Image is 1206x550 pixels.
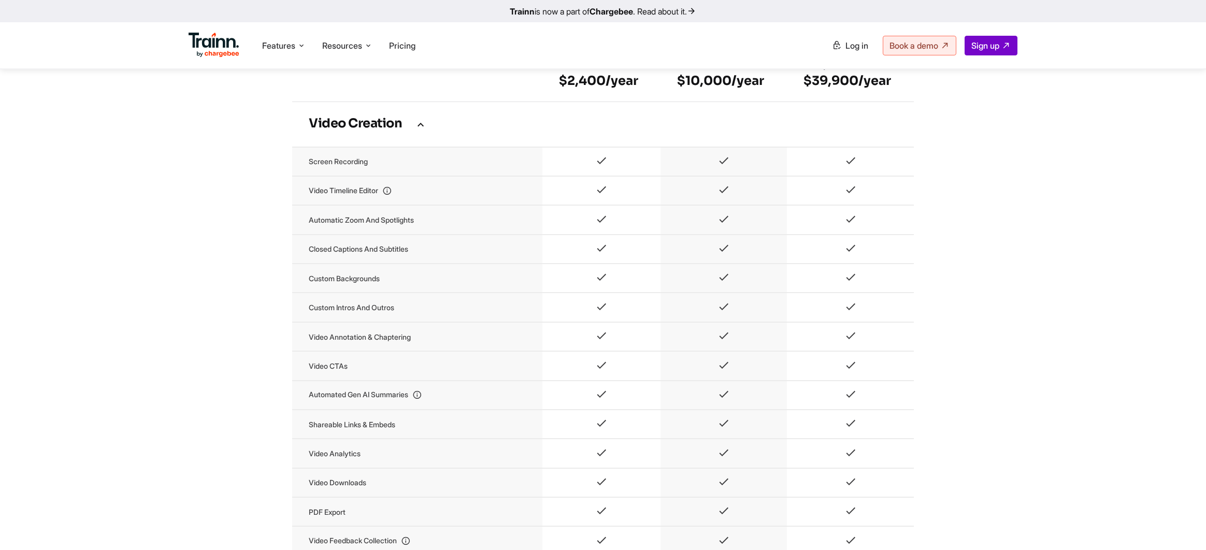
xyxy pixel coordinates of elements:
[845,40,868,51] span: Log in
[559,73,644,89] h6: $2,400/year
[803,73,897,89] h6: $39,900/year
[803,61,843,70] span: Enterprise
[292,468,542,497] td: Video downloads
[883,36,956,55] a: Book a demo
[262,40,295,51] span: Features
[292,439,542,468] td: Video analytics
[677,73,770,89] h6: $10,000/year
[1154,500,1206,550] iframe: Chat Widget
[309,119,897,130] h3: Video Creation
[590,6,633,17] b: Chargebee
[510,6,535,17] b: Trainn
[389,40,415,51] a: Pricing
[292,381,542,410] td: Automated Gen AI Summaries
[971,40,999,51] span: Sign up
[677,61,697,70] span: Scale
[965,36,1017,55] a: Sign up
[292,322,542,351] td: Video annotation & chaptering
[322,40,362,51] span: Resources
[292,264,542,293] td: Custom backgrounds
[292,147,542,176] td: Screen recording
[889,40,938,51] span: Book a demo
[292,410,542,439] td: Shareable links & embeds
[292,205,542,234] td: Automatic zoom and spotlights
[559,61,586,70] span: Launch
[292,351,542,380] td: Video CTAs
[292,176,542,205] td: Video timeline editor
[292,497,542,526] td: PDF export
[292,293,542,322] td: Custom intros and outros
[292,235,542,264] td: Closed captions and subtitles
[826,36,874,55] a: Log in
[189,33,239,57] img: Trainn Logo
